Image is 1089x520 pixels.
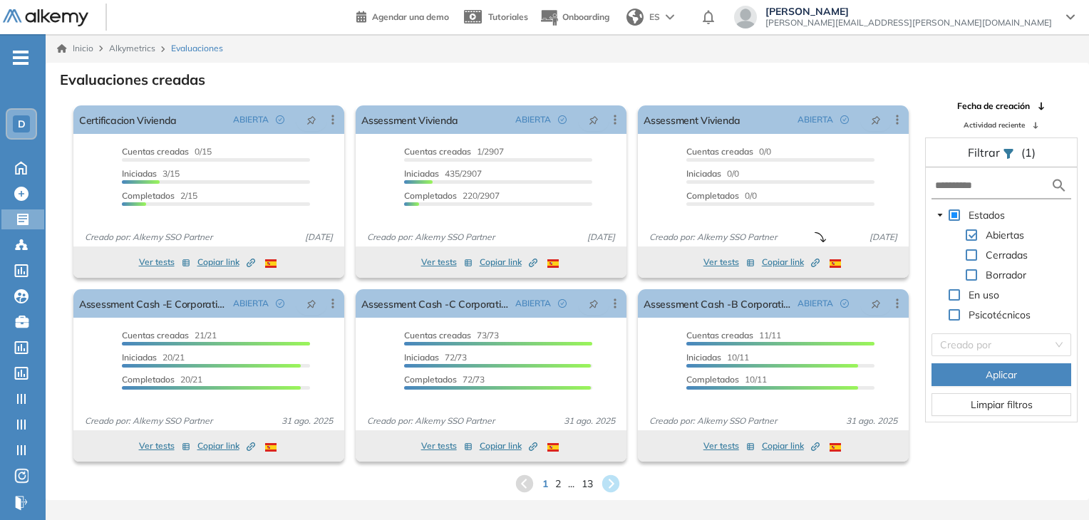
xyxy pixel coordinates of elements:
button: Ver tests [139,254,190,271]
span: 0/0 [686,168,739,179]
span: Completados [122,190,175,201]
span: check-circle [558,115,567,124]
span: 1 [542,477,548,492]
span: Cuentas creadas [686,146,753,157]
img: ESP [265,259,277,268]
span: Creado por: Alkemy SSO Partner [79,231,218,244]
button: Copiar link [480,437,537,454]
span: Copiar link [197,440,255,452]
span: Abiertas [983,227,1027,244]
a: Certificacion Vivienda [79,105,177,134]
span: Creado por: Alkemy SSO Partner [361,415,500,427]
button: Ver tests [703,254,755,271]
img: ESP [547,259,559,268]
span: D [18,118,26,130]
button: Onboarding [540,2,609,33]
span: pushpin [871,298,881,309]
span: Filtrar [968,145,1003,160]
span: ABIERTA [233,113,269,126]
span: 2 [555,477,561,492]
span: ABIERTA [798,297,833,310]
span: Estados [969,209,1005,222]
span: Evaluaciones [171,42,223,55]
span: (1) [1021,144,1036,161]
span: 21/21 [122,330,217,340]
span: 10/11 [686,352,749,363]
span: check-circle [558,299,567,308]
span: 73/73 [404,330,499,340]
i: - [13,56,29,59]
button: pushpin [860,292,892,315]
span: check-circle [276,299,284,308]
span: Cuentas creadas [122,330,189,340]
button: Ver tests [139,437,190,454]
span: Aplicar [986,367,1017,383]
span: 72/73 [404,374,485,385]
span: Cerradas [983,246,1031,264]
span: Abiertas [986,229,1024,241]
span: Iniciadas [686,352,721,363]
span: 0/0 [686,146,771,157]
button: Ver tests [421,437,473,454]
span: 72/73 [404,352,467,363]
span: Borrador [983,266,1029,284]
button: pushpin [860,108,892,131]
span: check-circle [840,299,849,308]
h3: Evaluaciones creadas [60,71,205,88]
a: Assessment Cash -B Corporativo [644,289,792,318]
span: ABIERTA [233,297,269,310]
span: 13 [582,477,593,492]
span: [DATE] [299,231,339,244]
span: 20/21 [122,352,185,363]
button: Ver tests [703,437,755,454]
span: pushpin [589,298,599,309]
span: ... [568,477,574,492]
img: ESP [830,259,841,268]
span: 10/11 [686,374,767,385]
a: Assessment Cash -C Corporativo [361,289,510,318]
span: 435/2907 [404,168,482,179]
span: Cuentas creadas [404,146,471,157]
span: Copiar link [762,440,820,452]
button: pushpin [578,108,609,131]
span: Creado por: Alkemy SSO Partner [644,231,783,244]
button: Ver tests [421,254,473,271]
span: Estados [966,207,1008,224]
span: Iniciadas [686,168,721,179]
a: Assessment Cash -E Corporativo [79,289,227,318]
span: Copiar link [480,440,537,452]
span: Psicotécnicos [969,308,1031,321]
span: [PERSON_NAME] [765,6,1052,17]
button: pushpin [296,292,327,315]
span: caret-down [936,212,944,219]
span: check-circle [840,115,849,124]
span: Creado por: Alkemy SSO Partner [361,231,500,244]
span: Creado por: Alkemy SSO Partner [644,415,783,427]
span: Iniciadas [122,168,157,179]
span: pushpin [306,298,316,309]
div: Chat Widget [1018,452,1089,520]
span: Completados [686,374,739,385]
span: 31 ago. 2025 [558,415,621,427]
span: pushpin [306,114,316,125]
span: Iniciadas [404,352,439,363]
span: Copiar link [480,256,537,269]
span: Fecha de creación [957,100,1030,113]
span: Completados [686,190,739,201]
span: 11/11 [686,330,781,340]
span: Completados [122,374,175,385]
span: Iniciadas [404,168,439,179]
button: Limpiar filtros [931,393,1071,416]
span: 0/15 [122,146,212,157]
img: arrow [666,14,674,20]
span: En uso [966,286,1002,303]
span: 1/2907 [404,146,504,157]
span: [DATE] [864,231,903,244]
span: Alkymetrics [109,43,155,53]
span: pushpin [589,114,599,125]
a: Assessment Vivienda [644,105,740,134]
span: 20/21 [122,374,202,385]
span: ABIERTA [515,113,551,126]
span: Borrador [986,269,1026,281]
span: 220/2907 [404,190,500,201]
